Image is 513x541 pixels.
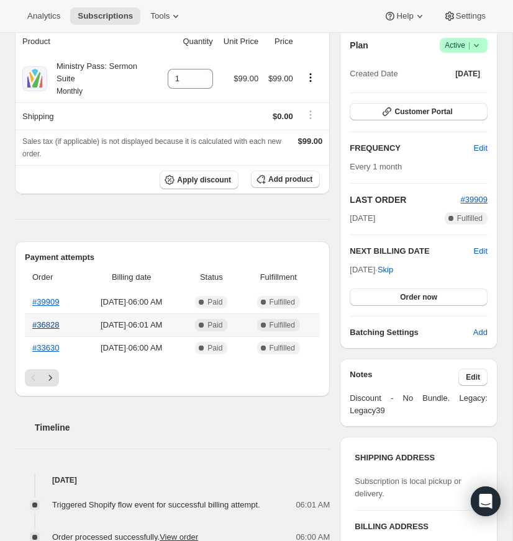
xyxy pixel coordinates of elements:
small: Monthly [57,87,83,96]
button: Edit [474,245,488,257]
span: Fulfillment [244,271,312,284]
span: Paid [207,297,222,307]
span: $99.00 [234,74,258,83]
span: Add [473,326,488,339]
span: Customer Portal [394,107,452,117]
span: Billing date [84,271,178,284]
h2: Timeline [35,421,330,434]
button: Edit [466,138,495,158]
img: product img [22,66,47,91]
span: Settings [456,11,486,21]
button: Analytics [20,7,68,25]
span: Help [396,11,413,21]
span: $0.00 [273,112,293,121]
span: Apply discount [177,175,231,185]
span: [DATE] [455,69,480,79]
button: Add product [251,171,320,188]
button: [DATE] [448,65,488,83]
th: Price [262,28,297,55]
span: [DATE] · 06:01 AM [84,319,178,331]
span: 06:01 AM [296,499,330,511]
span: Tools [150,11,170,21]
span: Add product [268,174,312,184]
h6: Batching Settings [350,326,473,339]
span: Fulfilled [270,320,295,330]
th: Quantity [160,28,217,55]
span: Sales tax (if applicable) is not displayed because it is calculated with each new order. [22,137,281,158]
span: Fulfilled [270,343,295,353]
h2: FREQUENCY [350,142,473,154]
button: Shipping actions [301,108,320,122]
span: Fulfilled [270,297,295,307]
button: Customer Portal [350,103,488,120]
span: Edit [466,372,480,382]
div: Open Intercom Messenger [471,486,501,516]
button: Apply discount [160,171,238,189]
button: #39909 [461,194,488,206]
a: #36828 [32,320,59,329]
span: [DATE] · 06:00 AM [84,296,178,308]
span: [DATE] · 06:00 AM [84,342,178,354]
h4: [DATE] [15,474,330,486]
h3: BILLING ADDRESS [355,521,483,533]
span: Triggered Shopify flow event for successful billing attempt. [52,500,260,509]
h2: LAST ORDER [350,194,460,206]
button: Next [42,369,59,387]
a: #39909 [32,297,59,306]
span: Created Date [350,68,397,80]
span: $99.00 [268,74,293,83]
button: Skip [370,260,401,280]
span: Subscriptions [78,11,133,21]
span: Paid [207,343,222,353]
span: Skip [378,264,393,276]
a: #33630 [32,343,59,352]
button: Help [376,7,433,25]
h3: Notes [350,369,458,386]
span: [DATE] [350,212,375,225]
button: Settings [436,7,493,25]
span: Analytics [27,11,60,21]
button: Edit [458,369,488,386]
span: Every 1 month [350,162,402,171]
span: Order now [400,292,437,302]
th: Order [25,264,81,291]
a: #39909 [461,195,488,204]
span: Edit [474,142,488,154]
button: Tools [143,7,189,25]
nav: Pagination [25,369,320,387]
span: Status [186,271,237,284]
h2: Plan [350,39,368,51]
h2: Payment attempts [25,251,320,264]
button: Product actions [301,71,320,84]
span: Subscription is local pickup or delivery. [355,476,461,498]
span: $99.00 [298,136,323,146]
span: | [468,40,470,50]
span: Paid [207,320,222,330]
h2: NEXT BILLING DATE [350,245,473,257]
span: Fulfilled [457,213,483,223]
span: Discount - No Bundle. Legacy: Legacy39 [350,392,488,417]
span: [DATE] · [350,265,393,274]
h3: SHIPPING ADDRESS [355,452,483,464]
th: Unit Price [217,28,262,55]
button: Order now [350,288,488,306]
th: Product [15,28,160,55]
th: Shipping [15,102,160,130]
button: Add [466,323,495,342]
div: Ministry Pass: Sermon Suite [47,60,157,97]
span: Active [445,39,483,51]
button: Subscriptions [70,7,140,25]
